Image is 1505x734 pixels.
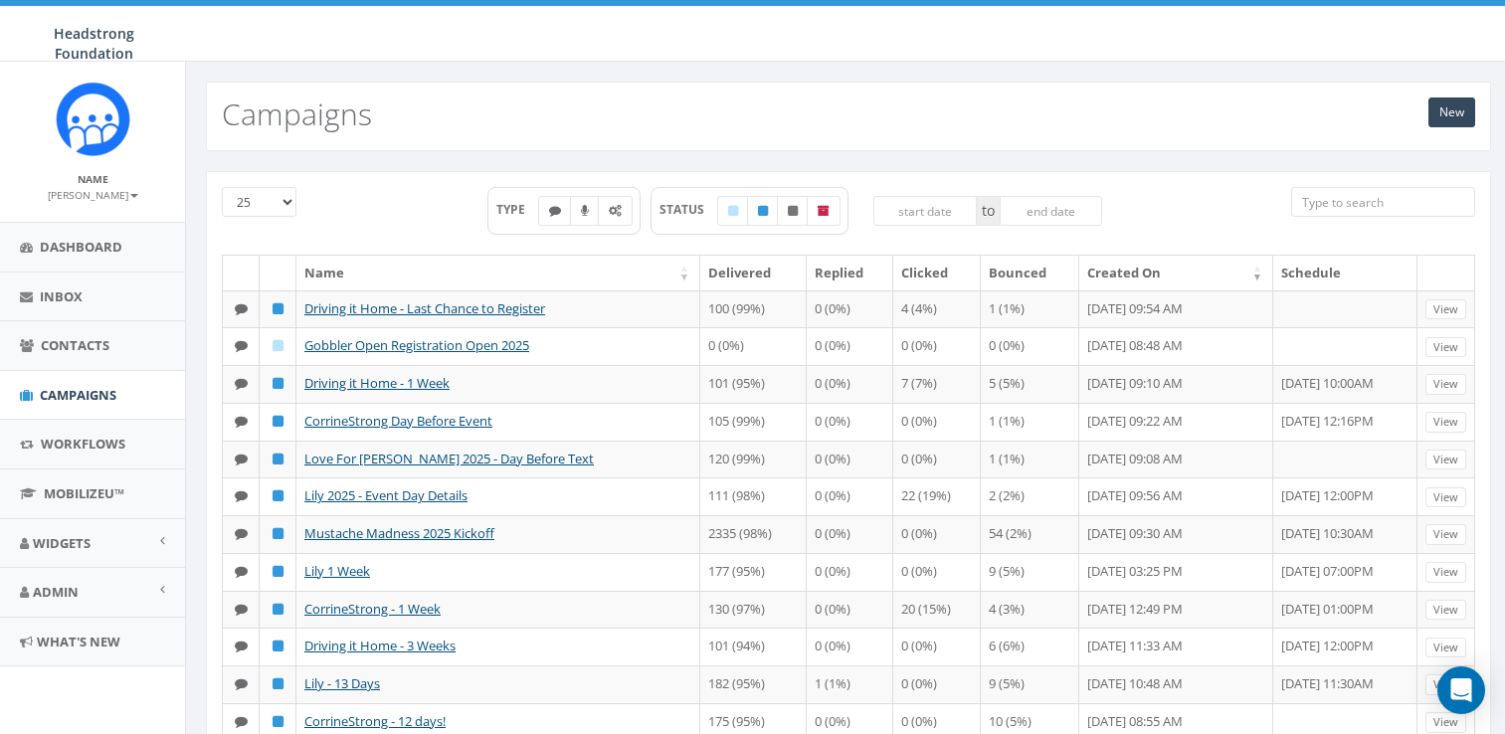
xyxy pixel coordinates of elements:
[981,290,1079,328] td: 1 (1%)
[1273,665,1417,703] td: [DATE] 11:30AM
[893,365,981,403] td: 7 (7%)
[56,82,130,156] img: Rally_platform_Icon_1.png
[235,339,248,352] i: Text SMS
[304,712,446,730] a: CorrineStrong - 12 days!
[1425,374,1466,395] a: View
[807,477,893,515] td: 0 (0%)
[538,196,572,226] label: Text SMS
[807,290,893,328] td: 0 (0%)
[273,527,283,540] i: Published
[981,256,1079,290] th: Bounced
[1000,196,1103,226] input: end date
[981,441,1079,478] td: 1 (1%)
[273,640,283,652] i: Published
[1273,515,1417,553] td: [DATE] 10:30AM
[273,677,283,690] i: Published
[981,477,1079,515] td: 2 (2%)
[981,365,1079,403] td: 5 (5%)
[1079,365,1273,403] td: [DATE] 09:10 AM
[977,196,1000,226] span: to
[700,327,807,365] td: 0 (0%)
[1273,628,1417,665] td: [DATE] 12:00PM
[1079,327,1273,365] td: [DATE] 08:48 AM
[717,196,749,226] label: Draft
[1273,365,1417,403] td: [DATE] 10:00AM
[1079,441,1273,478] td: [DATE] 09:08 AM
[1425,600,1466,621] a: View
[1079,628,1273,665] td: [DATE] 11:33 AM
[304,486,468,504] a: Lily 2025 - Event Day Details
[981,628,1079,665] td: 6 (6%)
[747,196,779,226] label: Published
[304,299,545,317] a: Driving it Home - Last Chance to Register
[807,515,893,553] td: 0 (0%)
[700,290,807,328] td: 100 (99%)
[893,665,981,703] td: 0 (0%)
[1425,524,1466,545] a: View
[235,565,248,578] i: Text SMS
[33,534,91,552] span: Widgets
[700,441,807,478] td: 120 (99%)
[273,415,283,428] i: Published
[1079,477,1273,515] td: [DATE] 09:56 AM
[807,665,893,703] td: 1 (1%)
[700,515,807,553] td: 2335 (98%)
[758,205,768,217] i: Published
[304,336,529,354] a: Gobbler Open Registration Open 2025
[788,205,798,217] i: Unpublished
[1428,97,1475,127] a: New
[273,302,283,315] i: Published
[700,403,807,441] td: 105 (99%)
[44,484,124,502] span: MobilizeU™
[273,715,283,728] i: Published
[1291,187,1475,217] input: Type to search
[700,591,807,629] td: 130 (97%)
[807,196,841,226] label: Archived
[807,553,893,591] td: 0 (0%)
[598,196,633,226] label: Automated Message
[304,600,441,618] a: CorrineStrong - 1 Week
[54,24,134,63] span: Headstrong Foundation
[222,97,372,130] h2: Campaigns
[235,603,248,616] i: Text SMS
[807,327,893,365] td: 0 (0%)
[1079,290,1273,328] td: [DATE] 09:54 AM
[807,441,893,478] td: 0 (0%)
[235,302,248,315] i: Text SMS
[728,205,738,217] i: Draft
[41,336,109,354] span: Contacts
[304,524,494,542] a: Mustache Madness 2025 Kickoff
[1425,487,1466,508] a: View
[235,677,248,690] i: Text SMS
[1273,256,1417,290] th: Schedule
[1079,665,1273,703] td: [DATE] 10:48 AM
[273,565,283,578] i: Published
[40,287,83,305] span: Inbox
[981,515,1079,553] td: 54 (2%)
[235,715,248,728] i: Text SMS
[1425,299,1466,320] a: View
[235,377,248,390] i: Text SMS
[1079,591,1273,629] td: [DATE] 12:49 PM
[893,327,981,365] td: 0 (0%)
[1425,712,1466,733] a: View
[78,172,108,186] small: Name
[1079,515,1273,553] td: [DATE] 09:30 AM
[41,435,125,453] span: Workflows
[1425,337,1466,358] a: View
[1425,450,1466,470] a: View
[33,583,79,601] span: Admin
[981,665,1079,703] td: 9 (5%)
[1425,638,1466,658] a: View
[807,403,893,441] td: 0 (0%)
[1079,256,1273,290] th: Created On: activate to sort column ascending
[893,591,981,629] td: 20 (15%)
[700,553,807,591] td: 177 (95%)
[1425,674,1466,695] a: View
[893,441,981,478] td: 0 (0%)
[893,477,981,515] td: 22 (19%)
[273,489,283,502] i: Published
[48,188,138,202] small: [PERSON_NAME]
[273,339,283,352] i: Draft
[700,665,807,703] td: 182 (95%)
